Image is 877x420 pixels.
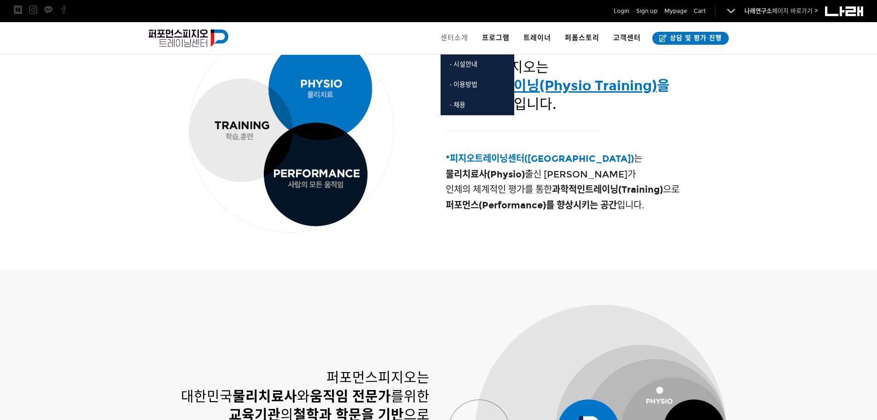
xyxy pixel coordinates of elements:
strong: 나래연구소 [744,7,772,15]
span: · 시설안내 [450,60,477,68]
span: 을 제공하는 곳 [446,77,670,112]
span: 는 [446,153,642,164]
a: Mypage [664,6,687,16]
a: · 시설안내 [441,54,514,75]
strong: 물리치료사 [232,388,297,405]
span: 트레이너 [523,34,551,42]
span: *피지오트레이닝센터([GEOGRAPHIC_DATA]) [446,153,634,164]
a: · 채용 [441,95,514,115]
a: 센터소개 [434,22,475,54]
a: 프로그램 [475,22,517,54]
a: 퍼폼스토리 [558,22,606,54]
span: 인체의 체계적인 평가를 통한 으로 [446,184,680,195]
a: · 이용방법 [441,75,514,95]
span: · 이용방법 [450,81,477,89]
span: 출신 [PERSON_NAME]가 [446,169,636,180]
a: 고객센터 [606,22,648,54]
img: 8379c74f5cd1e.png [182,27,400,233]
span: 퍼포먼스피지오는 [446,59,670,112]
u: 피지오 트레이닝(Physio Training) [446,77,657,94]
strong: 물리치료사(Physio) [446,169,525,180]
span: 센터소개 [441,34,468,42]
a: 나래연구소페이지 바로가기 > [744,7,818,15]
span: 프로그램 [482,34,510,42]
a: 트레이너 [517,22,558,54]
a: Cart [694,6,706,16]
span: 대한민국 와 [181,388,310,405]
a: Login [614,6,629,16]
a: Sign up [636,6,657,16]
span: 위한 [404,388,430,405]
span: 퍼포먼스피지오는 [326,369,430,386]
span: 를 [310,388,404,405]
strong: 움직임 전문가 [310,388,391,405]
a: 상담 및 평가 진행 [652,32,729,45]
strong: 퍼포먼스(Performance)를 향상 [446,200,573,211]
strong: 트레이닝(Training) [585,184,663,195]
strong: 과학적인 [552,184,585,195]
span: 입니다. [514,96,556,112]
span: · 채용 [450,101,465,109]
span: 상담 및 평가 진행 [667,34,722,43]
span: 고객센터 [613,34,641,42]
strong: 시키는 공간 [573,200,617,211]
span: 퍼폼스토리 [565,34,599,42]
span: 입니다. [446,200,645,211]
